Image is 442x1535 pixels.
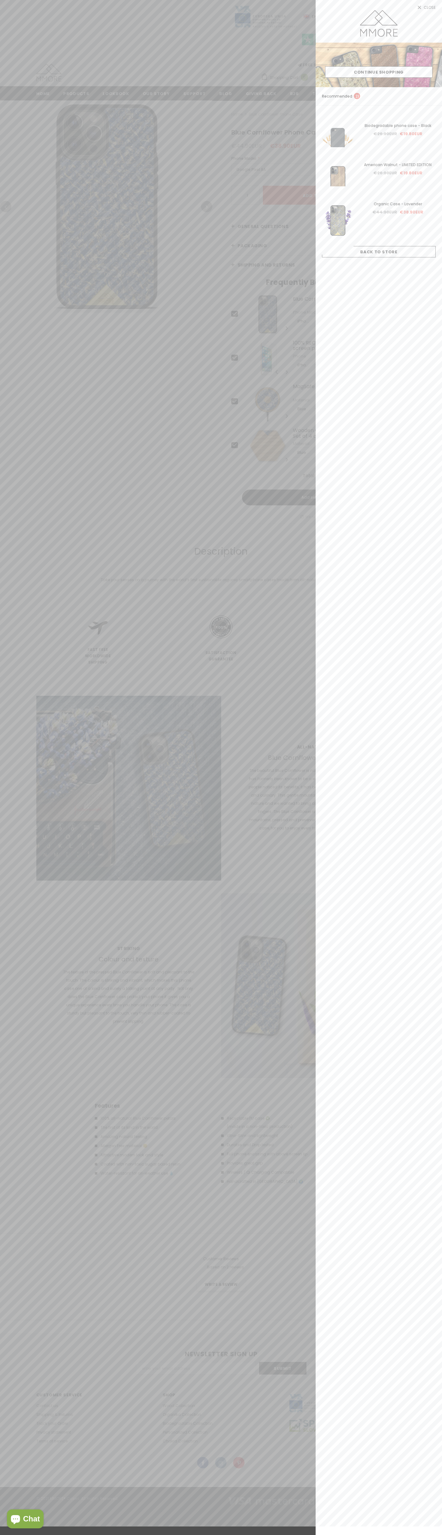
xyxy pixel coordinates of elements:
[5,1509,45,1530] inbox-online-store-chat: Shopify online store chat
[374,201,422,207] span: Organic Case - Lavender
[400,209,423,215] span: €38.90EUR
[322,246,436,257] a: Back To Store
[360,161,436,168] a: American Walnut - LIMITED EDITION
[373,131,397,137] span: €26.90EUR
[360,122,436,129] a: Biodegradable phone case - Black
[373,170,397,176] span: €26.90EUR
[400,131,422,137] span: €19.80EUR
[360,201,436,208] a: Organic Case - Lavender
[364,162,432,167] span: American Walnut - LIMITED EDITION
[372,209,397,215] span: €44.90EUR
[354,93,360,99] span: 21
[429,93,436,99] a: search
[400,170,422,176] span: €19.80EUR
[424,6,436,9] span: Close
[365,123,431,128] span: Biodegradable phone case - Black
[325,66,433,78] a: Continue Shopping
[322,93,360,99] p: Recommended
